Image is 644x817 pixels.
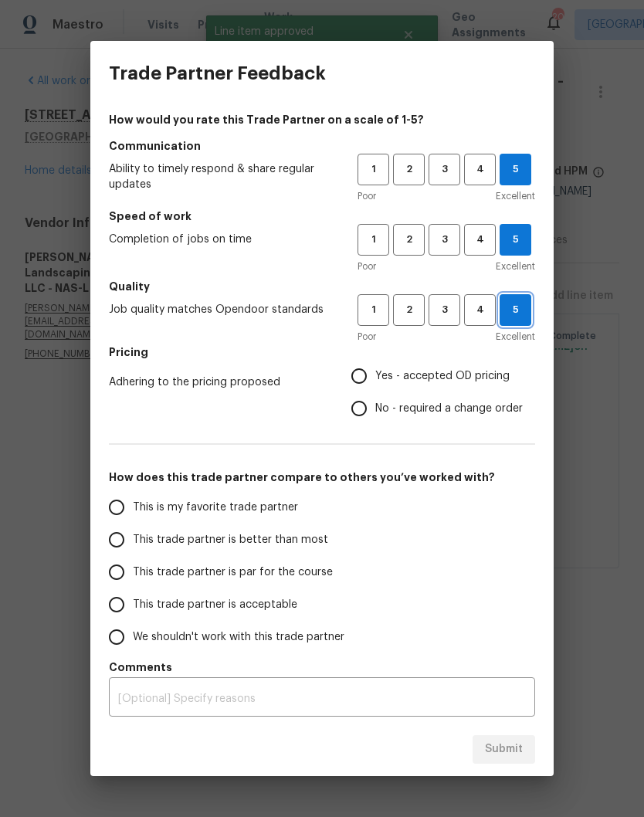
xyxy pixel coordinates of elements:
[393,224,425,256] button: 2
[500,294,531,326] button: 5
[429,154,460,185] button: 3
[109,232,333,247] span: Completion of jobs on time
[429,294,460,326] button: 3
[358,329,376,344] span: Poor
[109,302,333,317] span: Job quality matches Opendoor standards
[429,224,460,256] button: 3
[393,154,425,185] button: 2
[466,161,494,178] span: 4
[359,161,388,178] span: 1
[496,188,535,204] span: Excellent
[496,259,535,274] span: Excellent
[133,629,344,646] span: We shouldn't work with this trade partner
[466,231,494,249] span: 4
[395,301,423,319] span: 2
[109,375,327,390] span: Adhering to the pricing proposed
[109,208,535,224] h5: Speed of work
[358,154,389,185] button: 1
[351,360,535,425] div: Pricing
[109,279,535,294] h5: Quality
[464,154,496,185] button: 4
[358,259,376,274] span: Poor
[109,138,535,154] h5: Communication
[393,294,425,326] button: 2
[133,597,297,613] span: This trade partner is acceptable
[109,491,535,653] div: How does this trade partner compare to others you’ve worked with?
[375,368,510,385] span: Yes - accepted OD pricing
[109,659,535,675] h5: Comments
[358,188,376,204] span: Poor
[496,329,535,344] span: Excellent
[500,161,530,178] span: 5
[430,161,459,178] span: 3
[133,564,333,581] span: This trade partner is par for the course
[359,231,388,249] span: 1
[466,301,494,319] span: 4
[109,112,535,127] h4: How would you rate this Trade Partner on a scale of 1-5?
[109,344,535,360] h5: Pricing
[133,532,328,548] span: This trade partner is better than most
[500,231,530,249] span: 5
[430,231,459,249] span: 3
[464,224,496,256] button: 4
[358,224,389,256] button: 1
[359,301,388,319] span: 1
[109,161,333,192] span: Ability to timely respond & share regular updates
[395,231,423,249] span: 2
[375,401,523,417] span: No - required a change order
[109,63,326,84] h3: Trade Partner Feedback
[500,301,530,319] span: 5
[109,470,535,485] h5: How does this trade partner compare to others you’ve worked with?
[133,500,298,516] span: This is my favorite trade partner
[500,224,531,256] button: 5
[358,294,389,326] button: 1
[430,301,459,319] span: 3
[464,294,496,326] button: 4
[500,154,531,185] button: 5
[395,161,423,178] span: 2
